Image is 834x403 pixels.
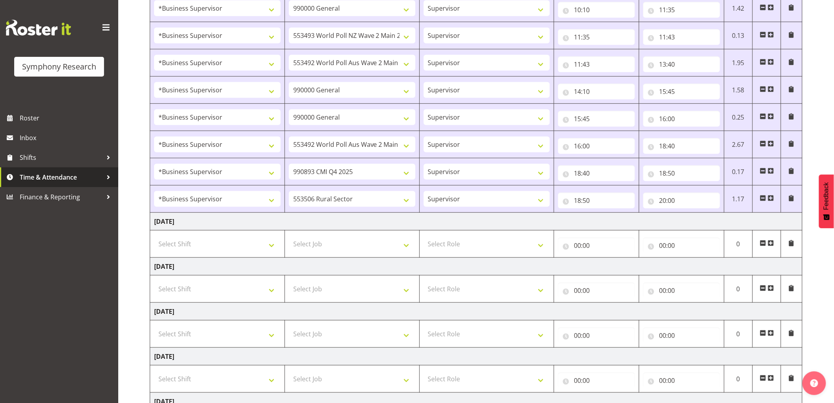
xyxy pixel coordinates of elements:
td: [DATE] [150,303,802,321]
span: Shifts [20,152,102,163]
td: 0.13 [724,22,753,49]
td: [DATE] [150,258,802,276]
td: [DATE] [150,348,802,366]
input: Click to select... [558,138,635,154]
td: 0 [724,276,753,303]
input: Click to select... [558,283,635,298]
input: Click to select... [643,165,720,181]
input: Click to select... [643,111,720,127]
input: Click to select... [558,2,635,18]
img: help-xxl-2.png [810,379,818,387]
img: Rosterit website logo [6,20,71,36]
td: 0 [724,321,753,348]
input: Click to select... [643,56,720,72]
span: Feedback [823,182,830,210]
input: Click to select... [558,238,635,253]
input: Click to select... [558,29,635,45]
span: Roster [20,112,114,124]
input: Click to select... [558,373,635,388]
input: Click to select... [558,84,635,99]
input: Click to select... [643,29,720,45]
td: 0.25 [724,104,753,131]
button: Feedback - Show survey [819,174,834,228]
span: Time & Attendance [20,171,102,183]
input: Click to select... [558,111,635,127]
td: [DATE] [150,213,802,231]
td: 0.17 [724,158,753,186]
td: 0 [724,366,753,393]
input: Click to select... [643,84,720,99]
input: Click to select... [558,193,635,208]
td: 1.17 [724,186,753,213]
input: Click to select... [558,328,635,343]
div: Symphony Research [22,61,96,73]
input: Click to select... [643,2,720,18]
input: Click to select... [643,283,720,298]
input: Click to select... [558,56,635,72]
input: Click to select... [643,373,720,388]
input: Click to select... [643,328,720,343]
input: Click to select... [643,238,720,253]
span: Inbox [20,132,114,144]
td: 0 [724,231,753,258]
td: 1.95 [724,49,753,77]
input: Click to select... [643,193,720,208]
input: Click to select... [643,138,720,154]
span: Finance & Reporting [20,191,102,203]
td: 2.67 [724,131,753,158]
td: 1.58 [724,77,753,104]
input: Click to select... [558,165,635,181]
